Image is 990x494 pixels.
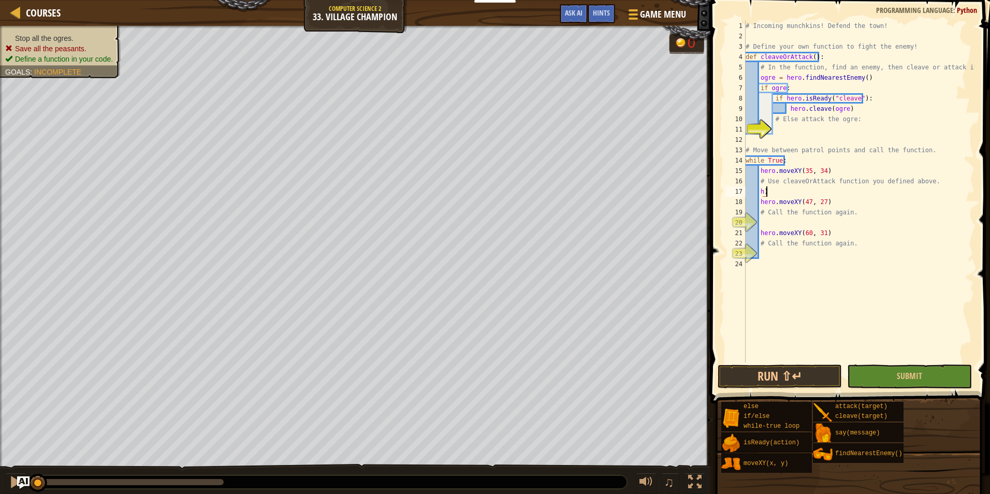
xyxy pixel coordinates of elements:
div: 7 [725,83,746,93]
div: 15 [725,166,746,176]
a: Courses [21,6,61,20]
div: 14 [725,155,746,166]
img: portrait.png [721,454,741,474]
span: while-true loop [744,423,799,430]
span: isReady(action) [744,439,799,446]
div: 1 [725,21,746,31]
div: 17 [725,186,746,197]
button: Toggle fullscreen [685,473,705,494]
span: Incomplete [34,68,81,76]
span: Game Menu [640,8,686,21]
button: ♫ [662,473,679,494]
span: Submit [897,370,922,382]
button: Adjust volume [636,473,657,494]
img: portrait.png [813,424,833,443]
div: 10 [725,114,746,124]
div: 8 [725,93,746,104]
div: 22 [725,238,746,249]
img: portrait.png [813,444,833,464]
button: Ask AI [17,476,30,489]
img: portrait.png [721,408,741,428]
div: 16 [725,176,746,186]
span: Stop all the ogres. [15,34,74,42]
img: portrait.png [813,403,833,423]
span: if/else [744,413,769,420]
li: Stop all the ogres. [5,33,113,43]
span: attack(target) [835,403,887,410]
div: 23 [725,249,746,259]
div: 19 [725,207,746,217]
div: 18 [725,197,746,207]
span: cleave(target) [835,413,887,420]
div: 11 [725,124,746,135]
button: Ctrl + P: Pause [5,473,26,494]
div: 0 [688,36,698,50]
button: Ask AI [560,4,588,23]
div: 4 [725,52,746,62]
li: Define a function in your code. [5,54,113,64]
span: Define a function in your code. [15,55,113,63]
span: Goals [5,68,30,76]
div: 20 [725,217,746,228]
button: Submit [847,365,971,388]
span: Programming language [876,5,953,15]
div: 21 [725,228,746,238]
button: Run ⇧↵ [718,365,842,388]
li: Save all the peasants. [5,43,113,54]
span: else [744,403,759,410]
span: : [953,5,957,15]
div: Team 'humans' has 0 gold. [669,32,704,54]
div: 6 [725,72,746,83]
span: Courses [26,6,61,20]
div: 5 [725,62,746,72]
div: 2 [725,31,746,41]
span: Save all the peasants. [15,45,86,53]
div: 9 [725,104,746,114]
span: Hints [593,8,610,18]
div: 3 [725,41,746,52]
span: findNearestEnemy() [835,450,902,457]
span: moveXY(x, y) [744,460,788,467]
span: ♫ [664,474,674,490]
span: : [30,68,34,76]
span: Ask AI [565,8,583,18]
span: say(message) [835,429,880,437]
div: 12 [725,135,746,145]
img: portrait.png [721,433,741,453]
span: Python [957,5,977,15]
div: 13 [725,145,746,155]
button: Game Menu [620,4,692,28]
div: 24 [725,259,746,269]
